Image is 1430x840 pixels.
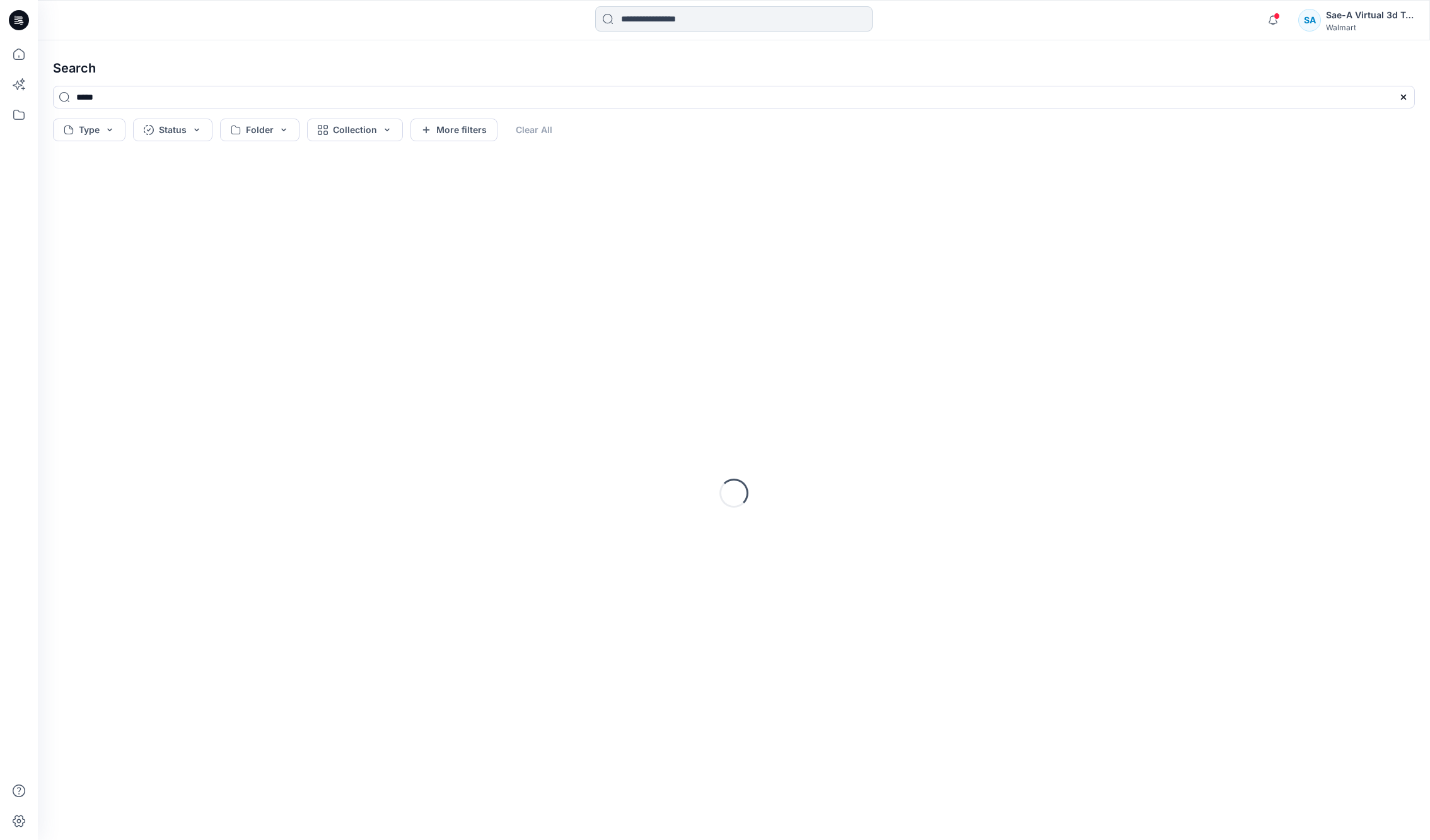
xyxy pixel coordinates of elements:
[53,119,125,141] button: Type
[220,119,299,141] button: Folder
[410,119,497,141] button: More filters
[43,50,1425,86] h4: Search
[1298,9,1321,32] div: SA
[1326,23,1414,32] div: Walmart
[133,119,212,141] button: Status
[307,119,403,141] button: Collection
[1326,8,1414,23] div: Sae-A Virtual 3d Team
